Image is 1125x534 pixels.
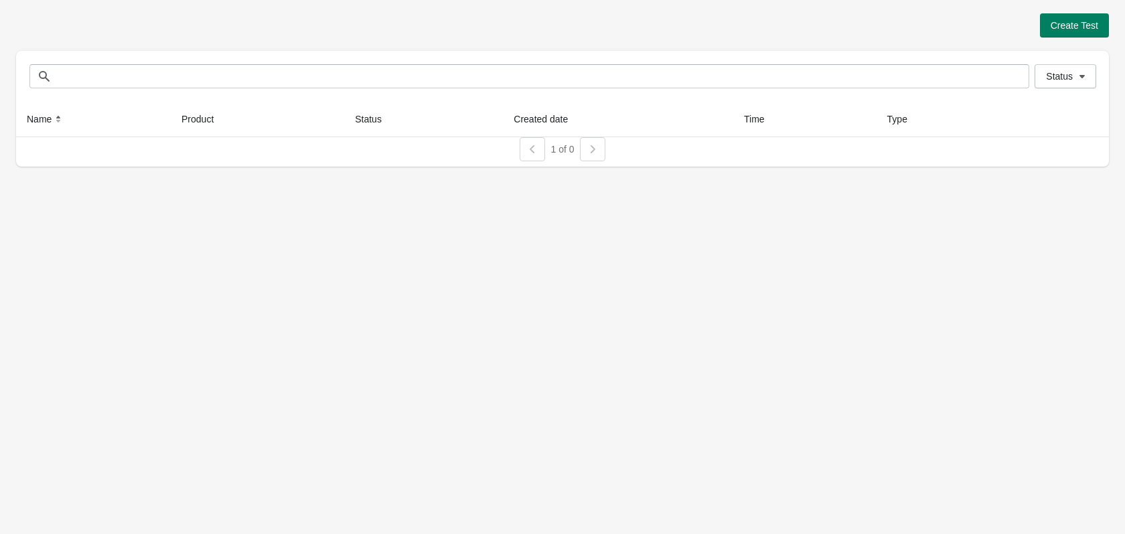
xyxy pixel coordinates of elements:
button: Type [882,107,926,131]
button: Status [1035,64,1096,88]
span: Status [1046,71,1073,82]
span: 1 of 0 [550,144,574,155]
button: Time [739,107,783,131]
button: Status [350,107,400,131]
span: Create Test [1051,20,1098,31]
button: Created date [508,107,587,131]
button: Name [21,107,70,131]
button: Create Test [1040,13,1109,37]
button: Product [176,107,232,131]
